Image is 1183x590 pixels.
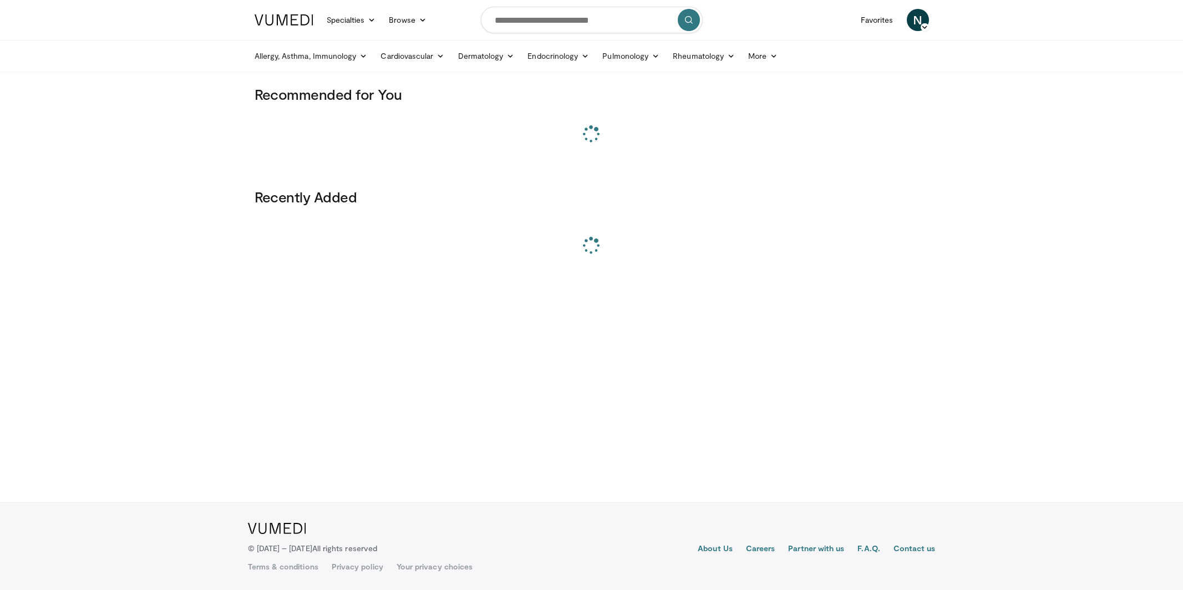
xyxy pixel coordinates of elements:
a: F.A.Q. [857,543,880,556]
a: Your privacy choices [397,561,473,572]
a: Terms & conditions [248,561,318,572]
a: About Us [698,543,733,556]
a: Privacy policy [332,561,383,572]
img: VuMedi Logo [255,14,313,26]
a: Specialties [320,9,383,31]
a: Endocrinology [521,45,596,67]
a: Dermatology [451,45,521,67]
img: VuMedi Logo [248,523,306,534]
a: Pulmonology [596,45,666,67]
a: More [742,45,784,67]
a: Careers [746,543,775,556]
span: All rights reserved [312,543,377,553]
a: Allergy, Asthma, Immunology [248,45,374,67]
input: Search topics, interventions [481,7,703,33]
a: Partner with us [788,543,844,556]
h3: Recommended for You [255,85,929,103]
a: Rheumatology [666,45,742,67]
a: Cardiovascular [374,45,451,67]
a: N [907,9,929,31]
a: Favorites [854,9,900,31]
h3: Recently Added [255,188,929,206]
a: Browse [382,9,433,31]
p: © [DATE] – [DATE] [248,543,378,554]
a: Contact us [893,543,936,556]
